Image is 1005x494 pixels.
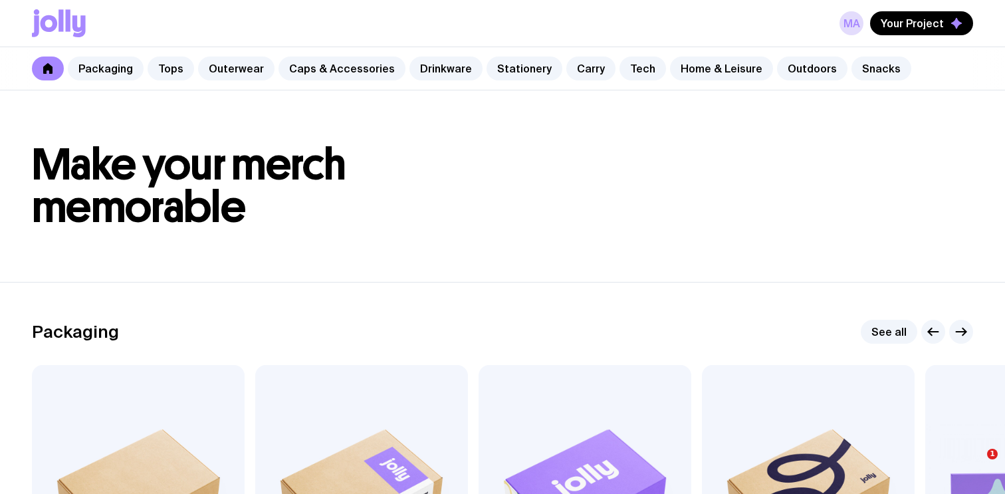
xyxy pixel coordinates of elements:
a: Packaging [68,57,144,80]
a: Caps & Accessories [279,57,405,80]
a: Carry [566,57,615,80]
button: Your Project [870,11,973,35]
iframe: Intercom live chat [960,449,992,481]
span: 1 [987,449,998,459]
a: Stationery [487,57,562,80]
a: Home & Leisure [670,57,773,80]
a: Outdoors [777,57,847,80]
a: MA [839,11,863,35]
a: Tops [148,57,194,80]
span: Your Project [881,17,944,30]
h2: Packaging [32,322,119,342]
a: See all [861,320,917,344]
a: Snacks [851,57,911,80]
a: Tech [619,57,666,80]
a: Drinkware [409,57,483,80]
span: Make your merch memorable [32,138,346,233]
a: Outerwear [198,57,275,80]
